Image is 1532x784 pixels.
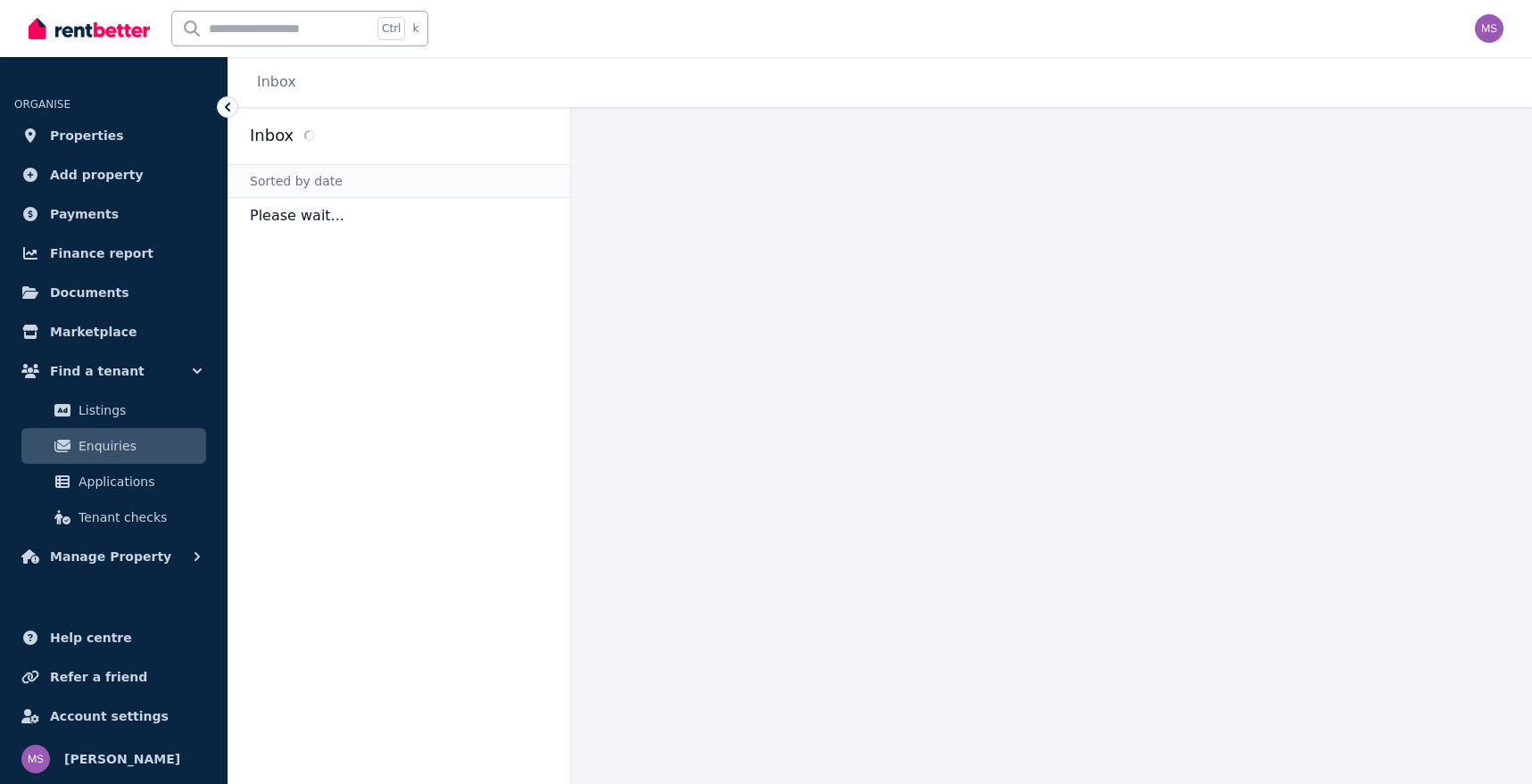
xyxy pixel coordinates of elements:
[14,353,213,389] button: Find a tenant
[250,123,294,148] h2: Inbox
[50,360,145,382] span: Find a tenant
[14,118,213,153] a: Properties
[50,164,144,186] span: Add property
[50,706,169,727] span: Account settings
[50,666,147,688] span: Refer a friend
[14,275,213,310] a: Documents
[1475,14,1503,43] img: Mark Stariha
[79,471,199,492] span: Applications
[14,235,213,271] a: Finance report
[14,539,213,574] button: Manage Property
[228,198,570,234] p: Please wait...
[14,196,213,232] a: Payments
[64,748,180,770] span: [PERSON_NAME]
[79,507,199,528] span: Tenant checks
[412,21,418,36] span: k
[50,546,171,567] span: Manage Property
[257,73,296,90] a: Inbox
[50,282,129,303] span: Documents
[228,57,318,107] nav: Breadcrumb
[21,392,206,428] a: Listings
[50,321,137,342] span: Marketplace
[50,627,132,648] span: Help centre
[14,314,213,350] a: Marketplace
[14,620,213,656] a: Help centre
[79,435,199,457] span: Enquiries
[377,17,405,40] span: Ctrl
[21,428,206,464] a: Enquiries
[79,400,199,421] span: Listings
[14,98,70,111] span: ORGANISE
[14,157,213,193] a: Add property
[50,203,119,225] span: Payments
[50,125,124,146] span: Properties
[14,659,213,695] a: Refer a friend
[21,499,206,535] a: Tenant checks
[50,243,153,264] span: Finance report
[21,745,50,773] img: Mark Stariha
[21,464,206,499] a: Applications
[29,15,150,42] img: RentBetter
[14,698,213,734] a: Account settings
[228,164,570,198] div: Sorted by date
